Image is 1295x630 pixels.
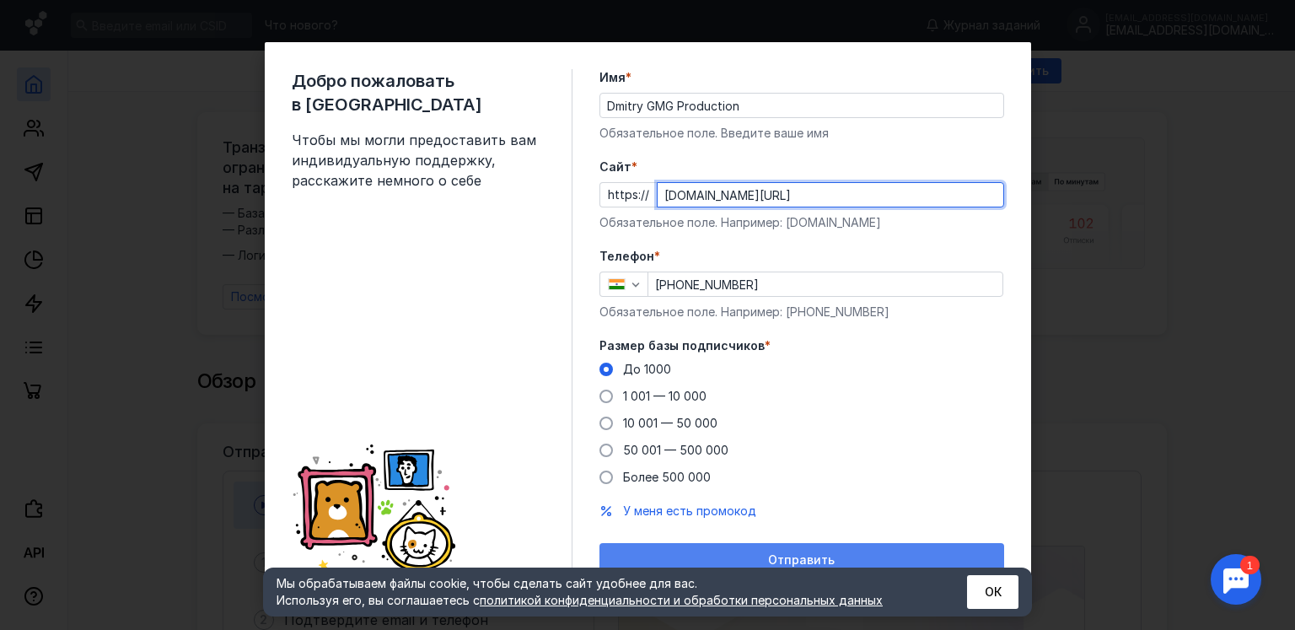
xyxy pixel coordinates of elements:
button: Отправить [599,543,1004,577]
span: Cайт [599,159,631,175]
button: ОК [967,575,1018,609]
div: Мы обрабатываем файлы cookie, чтобы сделать сайт удобнее для вас. Используя его, вы соглашаетесь c [277,575,926,609]
span: У меня есть промокод [623,503,756,518]
button: У меня есть промокод [623,503,756,520]
div: 1 [38,10,57,29]
span: Отправить [768,553,835,568]
span: Чтобы мы могли предоставить вам индивидуальную поддержку, расскажите немного о себе [292,130,545,191]
span: 50 001 — 500 000 [623,443,728,457]
span: 1 001 — 10 000 [623,389,707,403]
span: 10 001 — 50 000 [623,416,717,430]
div: Обязательное поле. Например: [DOMAIN_NAME] [599,214,1004,231]
span: Более 500 000 [623,470,711,484]
span: До 1000 [623,362,671,376]
span: Телефон [599,248,654,265]
div: Обязательное поле. Введите ваше имя [599,125,1004,142]
a: политикой конфиденциальности и обработки персональных данных [480,593,883,607]
span: Размер базы подписчиков [599,337,765,354]
span: Добро пожаловать в [GEOGRAPHIC_DATA] [292,69,545,116]
div: Обязательное поле. Например: [PHONE_NUMBER] [599,304,1004,320]
span: Имя [599,69,626,86]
